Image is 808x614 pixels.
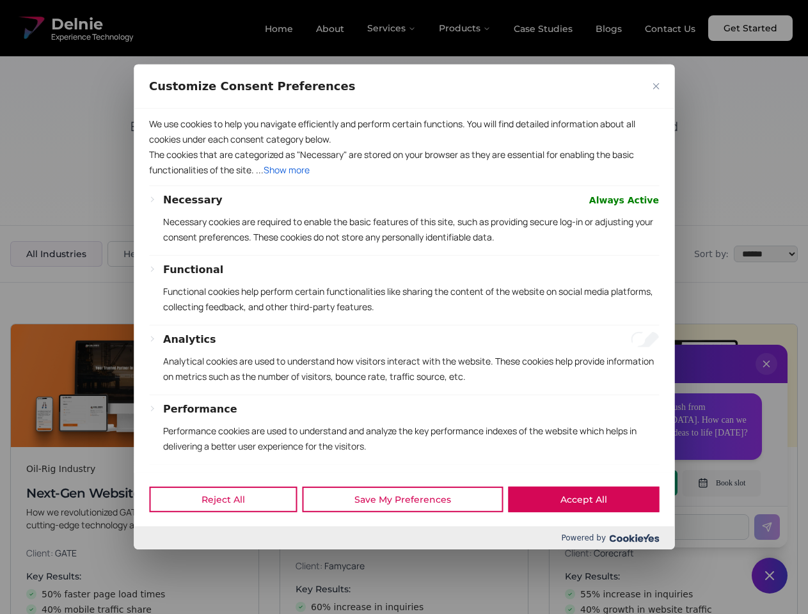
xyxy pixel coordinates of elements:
[264,162,310,178] button: Show more
[508,487,659,512] button: Accept All
[163,262,223,278] button: Functional
[134,526,674,549] div: Powered by
[163,332,216,347] button: Analytics
[163,193,223,208] button: Necessary
[163,423,659,454] p: Performance cookies are used to understand and analyze the key performance indexes of the website...
[149,79,355,94] span: Customize Consent Preferences
[302,487,503,512] button: Save My Preferences
[163,402,237,417] button: Performance
[653,83,659,90] img: Close
[631,332,659,347] input: Enable Analytics
[163,214,659,245] p: Necessary cookies are required to enable the basic features of this site, such as providing secur...
[149,116,659,147] p: We use cookies to help you navigate efficiently and perform certain functions. You will find deta...
[589,193,659,208] span: Always Active
[163,284,659,315] p: Functional cookies help perform certain functionalities like sharing the content of the website o...
[163,354,659,384] p: Analytical cookies are used to understand how visitors interact with the website. These cookies h...
[149,487,297,512] button: Reject All
[149,147,659,178] p: The cookies that are categorized as "Necessary" are stored on your browser as they are essential ...
[609,534,659,542] img: Cookieyes logo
